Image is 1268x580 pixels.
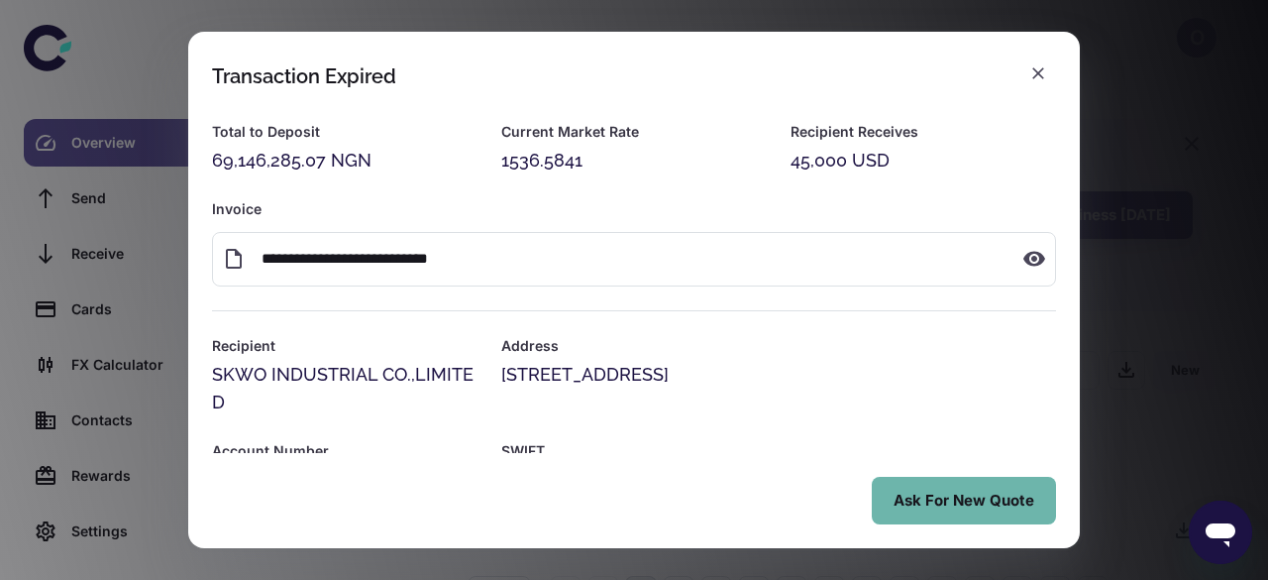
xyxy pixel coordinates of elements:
[212,198,1056,220] h6: Invoice
[212,440,477,462] h6: Account Number
[791,147,1056,174] div: 45,000 USD
[791,121,1056,143] h6: Recipient Receives
[501,121,767,143] h6: Current Market Rate
[1189,501,1252,564] iframe: Button to launch messaging window
[501,361,1056,389] div: [STREET_ADDRESS]
[501,335,1056,357] h6: Address
[501,440,1056,462] h6: SWIFT
[212,147,477,174] div: 69,146,285.07 NGN
[212,361,477,416] div: SKWO INDUSTRIAL CO.,LIMITED
[872,477,1056,524] button: Ask for New Quote
[212,64,396,88] div: Transaction Expired
[212,121,477,143] h6: Total to Deposit
[212,335,477,357] h6: Recipient
[501,147,767,174] div: 1536.5841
